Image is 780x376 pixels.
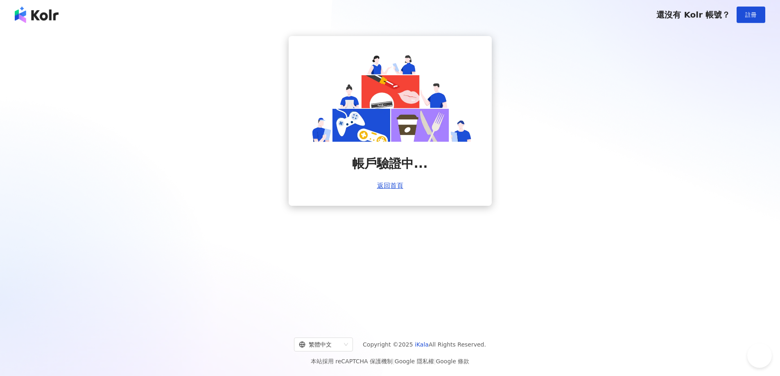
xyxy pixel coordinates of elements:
[656,10,730,20] span: 還沒有 Kolr 帳號？
[15,7,59,23] img: logo
[377,182,403,189] a: 返回首頁
[299,338,341,351] div: 繁體中文
[737,7,765,23] button: 註冊
[436,358,469,365] a: Google 條款
[395,358,434,365] a: Google 隱私權
[363,340,486,349] span: Copyright © 2025 All Rights Reserved.
[434,358,436,365] span: |
[415,341,429,348] a: iKala
[352,155,427,172] span: 帳戶驗證中...
[308,52,472,142] img: account is verifying
[745,11,757,18] span: 註冊
[747,343,772,368] iframe: Help Scout Beacon - Open
[311,356,469,366] span: 本站採用 reCAPTCHA 保護機制
[393,358,395,365] span: |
